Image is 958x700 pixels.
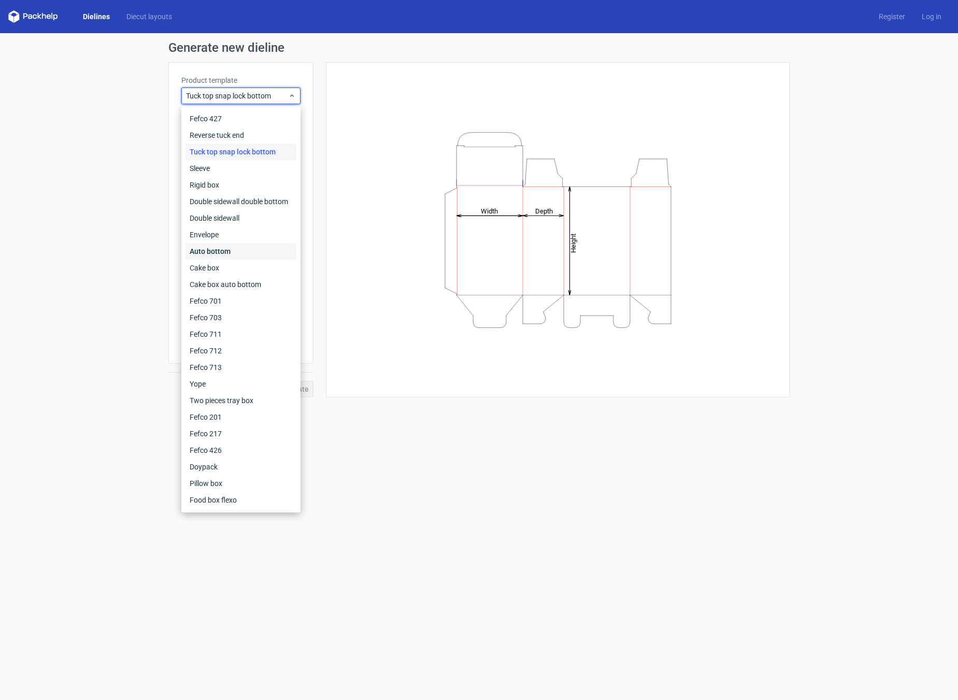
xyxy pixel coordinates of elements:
[185,392,296,409] div: Two pieces tray box
[185,409,296,425] div: Fefco 201
[185,342,296,359] div: Fefco 712
[185,459,296,475] div: Doypack
[870,11,913,22] a: Register
[185,144,296,160] div: Tuck top snap lock bottom
[185,177,296,193] div: Rigid box
[168,41,790,54] h1: Generate new dieline
[185,160,296,177] div: Sleeve
[185,127,296,144] div: Reverse tuck end
[185,492,296,508] div: Food box flexo
[185,110,296,127] div: Fefco 427
[75,11,118,22] a: Dielines
[186,91,288,101] span: Tuck top snap lock bottom
[569,233,577,252] tspan: Height
[185,293,296,309] div: Fefco 701
[185,326,296,342] div: Fefco 711
[118,11,180,22] a: Diecut layouts
[185,376,296,392] div: Yope
[185,442,296,459] div: Fefco 426
[185,425,296,442] div: Fefco 217
[913,11,950,22] a: Log in
[185,243,296,260] div: Auto bottom
[535,207,553,215] tspan: Depth
[185,260,296,276] div: Cake box
[480,207,497,215] tspan: Width
[181,75,301,85] label: Product template
[185,276,296,293] div: Cake box auto bottom
[185,193,296,210] div: Double sidewall double bottom
[185,309,296,326] div: Fefco 703
[185,210,296,226] div: Double sidewall
[185,226,296,243] div: Envelope
[185,475,296,492] div: Pillow box
[185,359,296,376] div: Fefco 713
